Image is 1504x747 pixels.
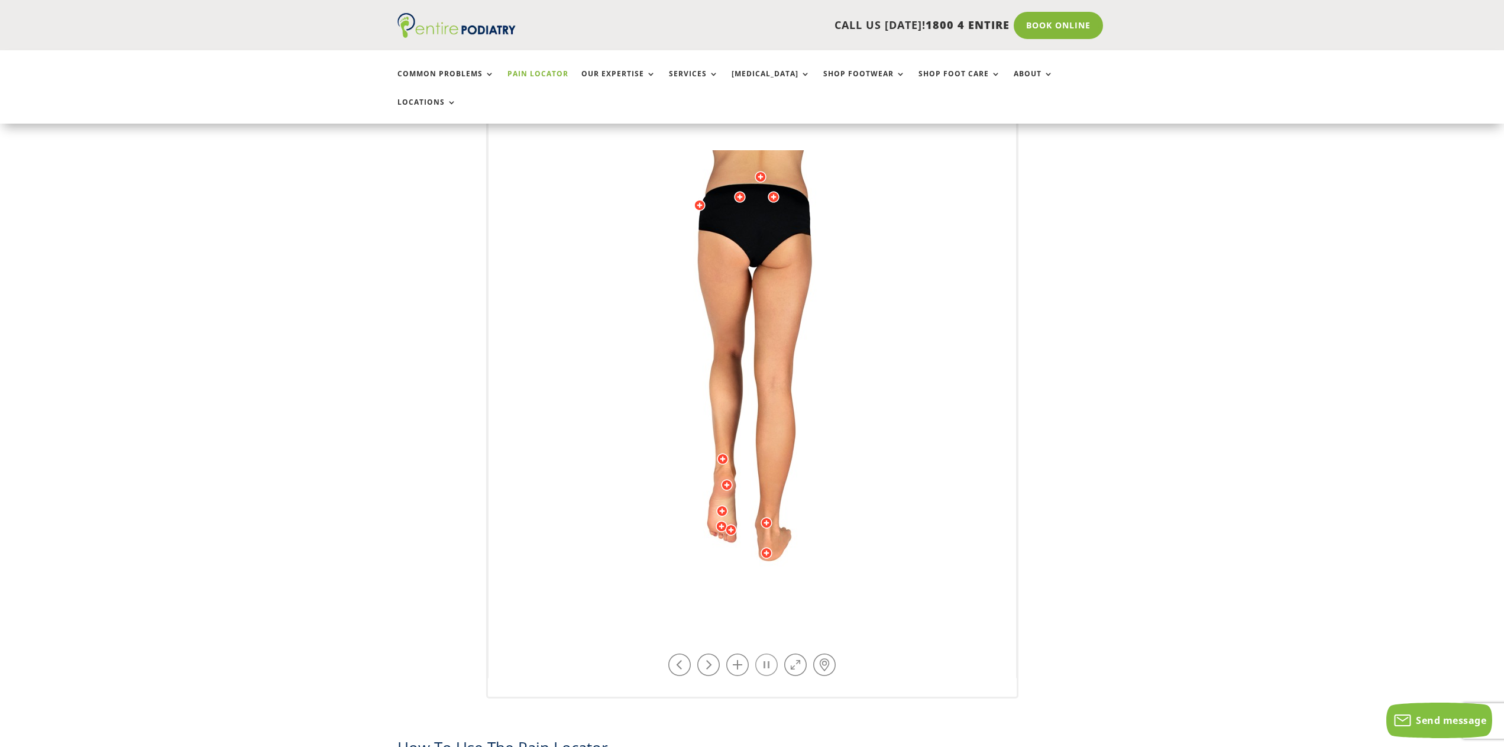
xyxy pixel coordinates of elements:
a: Book Online [1014,12,1103,39]
a: Common Problems [397,70,494,95]
a: Shop Foot Care [918,70,1001,95]
span: Send message [1416,714,1486,727]
a: Services [669,70,719,95]
a: Shop Footwear [823,70,905,95]
a: Entire Podiatry [397,28,516,40]
a: Zoom in / out [726,654,749,676]
span: 1800 4 ENTIRE [926,18,1010,32]
a: Rotate left [668,654,691,676]
a: Hot-spots on / off [813,654,836,676]
a: Our Expertise [581,70,656,95]
a: About [1014,70,1053,95]
img: 135.jpg [589,150,916,623]
a: Play / Stop [755,654,778,676]
a: Pain Locator [507,70,568,95]
a: Full Screen on / off [784,654,807,676]
button: Send message [1386,703,1492,738]
a: [MEDICAL_DATA] [732,70,810,95]
a: Rotate right [697,654,720,676]
a: Locations [397,98,457,124]
p: CALL US [DATE]! [561,18,1010,33]
img: logo (1) [397,13,516,38]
